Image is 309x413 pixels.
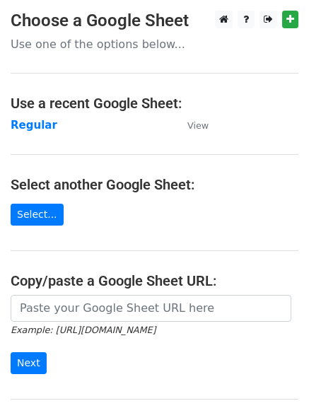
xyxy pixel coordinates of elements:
[11,119,57,132] a: Regular
[11,272,298,289] h4: Copy/paste a Google Sheet URL:
[187,120,209,131] small: View
[11,325,156,335] small: Example: [URL][DOMAIN_NAME]
[11,295,291,322] input: Paste your Google Sheet URL here
[11,95,298,112] h4: Use a recent Google Sheet:
[11,37,298,52] p: Use one of the options below...
[11,176,298,193] h4: Select another Google Sheet:
[11,204,64,226] a: Select...
[173,119,209,132] a: View
[11,352,47,374] input: Next
[11,11,298,31] h3: Choose a Google Sheet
